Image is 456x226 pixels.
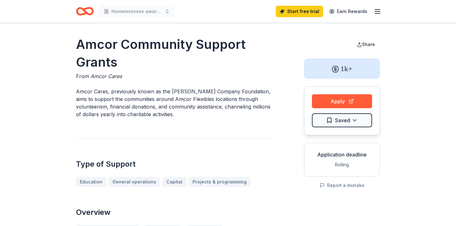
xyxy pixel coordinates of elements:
[76,159,274,169] h2: Type of Support
[76,36,274,71] h1: Amcor Community Support Grants
[76,72,274,80] div: From
[189,177,250,187] a: Projects & programming
[76,88,274,118] p: Amcor Cares, previously known as the [PERSON_NAME] Company Foundation, aims to support the commun...
[109,177,160,187] a: General operations
[312,94,372,108] button: Apply
[362,42,375,47] span: Share
[91,73,122,79] span: Amcor Cares
[352,38,380,51] button: Share
[276,6,323,17] a: Start free trial
[326,6,371,17] a: Earn Rewards
[99,5,175,18] button: Homelessness awareness
[304,58,380,79] div: 1k+
[162,177,186,187] a: Capital
[312,113,372,127] button: Saved
[76,207,274,217] h2: Overview
[309,161,375,169] div: Rolling
[309,151,375,158] div: Application deadline
[76,177,106,187] a: Education
[320,182,364,189] button: Report a mistake
[111,8,162,15] span: Homelessness awareness
[76,4,94,19] a: Home
[335,116,350,124] span: Saved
